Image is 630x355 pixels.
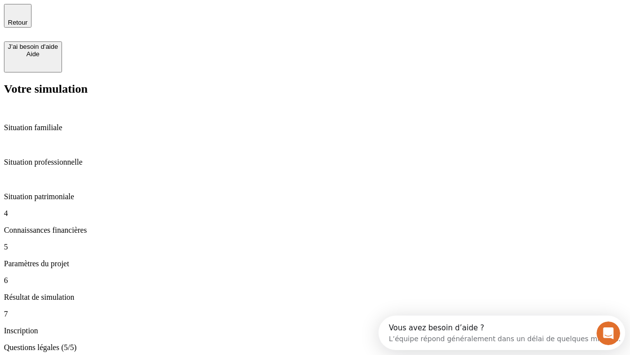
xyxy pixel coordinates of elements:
[4,259,626,268] p: Paramètres du projet
[8,50,58,58] div: Aide
[4,209,626,218] p: 4
[4,123,626,132] p: Situation familiale
[4,226,626,235] p: Connaissances financières
[8,19,28,26] span: Retour
[597,321,620,345] iframe: Intercom live chat
[10,16,242,27] div: L’équipe répond généralement dans un délai de quelques minutes.
[4,41,62,72] button: J’ai besoin d'aideAide
[4,82,626,96] h2: Votre simulation
[4,343,626,352] p: Questions légales (5/5)
[378,316,625,350] iframe: Intercom live chat discovery launcher
[4,4,271,31] div: Ouvrir le Messenger Intercom
[4,276,626,285] p: 6
[4,4,31,28] button: Retour
[8,43,58,50] div: J’ai besoin d'aide
[4,310,626,319] p: 7
[4,326,626,335] p: Inscription
[4,243,626,251] p: 5
[10,8,242,16] div: Vous avez besoin d’aide ?
[4,192,626,201] p: Situation patrimoniale
[4,158,626,167] p: Situation professionnelle
[4,293,626,302] p: Résultat de simulation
